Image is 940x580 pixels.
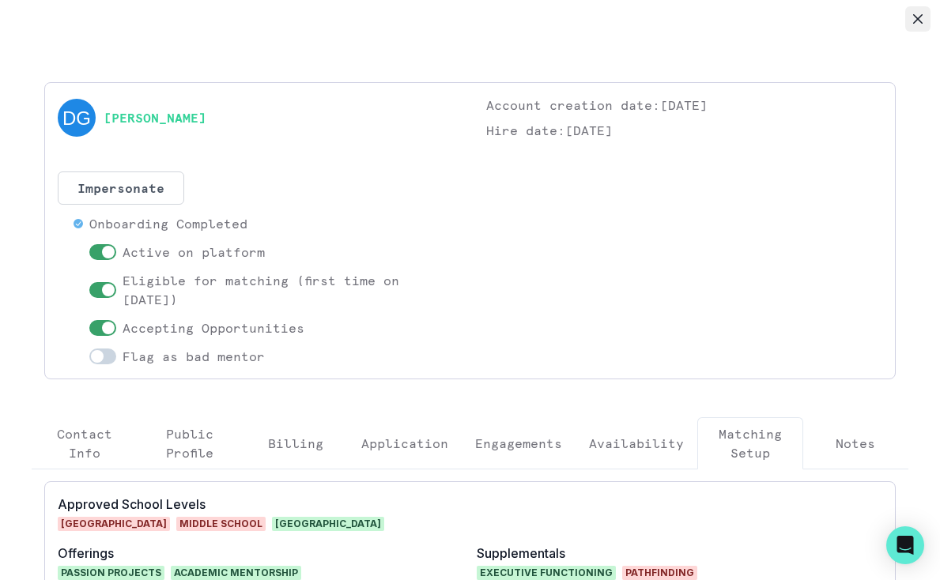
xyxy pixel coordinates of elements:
p: Accepting Opportunities [123,318,304,337]
span: Academic Mentorship [171,566,301,580]
p: Public Profile [150,424,228,462]
p: Active on platform [123,243,265,262]
span: Pathfinding [622,566,697,580]
p: Contact Info [45,424,123,462]
p: Hire date: [DATE] [486,121,883,140]
p: Engagements [475,434,562,453]
p: Notes [836,434,875,453]
p: Offerings [58,544,464,563]
span: [GEOGRAPHIC_DATA] [272,517,384,531]
p: Matching Setup [711,424,789,462]
button: Impersonate [58,171,184,205]
button: Close [905,6,931,32]
p: Billing [268,434,323,453]
p: Account creation date: [DATE] [486,96,883,115]
div: Open Intercom Messenger [886,526,924,564]
span: [GEOGRAPHIC_DATA] [58,517,170,531]
p: Onboarding Completed [89,214,247,233]
img: svg [58,99,96,137]
p: Approved School Levels [58,495,464,514]
p: Availability [589,434,684,453]
p: Supplementals [477,544,883,563]
span: Executive Functioning [477,566,616,580]
p: Flag as bad mentor [123,347,265,366]
a: [PERSON_NAME] [104,108,206,127]
p: Eligible for matching (first time on [DATE]) [123,271,455,309]
span: Middle School [176,517,266,531]
span: Passion Projects [58,566,164,580]
p: Application [361,434,448,453]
